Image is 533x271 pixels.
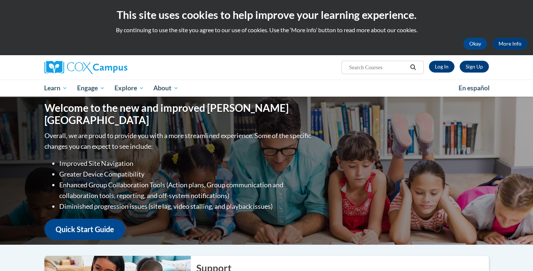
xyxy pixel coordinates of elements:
[77,84,105,93] span: Engage
[114,84,144,93] span: Explore
[72,80,110,97] a: Engage
[463,38,487,50] button: Okay
[493,38,527,50] a: More Info
[153,84,179,93] span: About
[110,80,149,97] a: Explore
[454,80,494,96] a: En español
[59,158,313,169] li: Improved Site Navigation
[348,63,407,72] input: Search Courses
[59,169,313,180] li: Greater Device Compatibility
[44,61,127,74] img: Cox Campus
[40,80,73,97] a: Learn
[59,180,313,201] li: Enhanced Group Collaboration Tools (Action plans, Group communication and collaboration tools, re...
[6,26,527,34] p: By continuing to use the site you agree to our use of cookies. Use the ‘More info’ button to read...
[33,80,500,97] div: Main menu
[59,201,313,212] li: Diminished progression issues (site lag, video stalling, and playback issues)
[44,102,313,127] h1: Welcome to the new and improved [PERSON_NAME][GEOGRAPHIC_DATA]
[407,63,419,72] button: Search
[6,7,527,22] h2: This site uses cookies to help improve your learning experience.
[44,84,67,93] span: Learn
[429,61,454,73] a: Log In
[149,80,183,97] a: About
[44,130,313,152] p: Overall, we are proud to provide you with a more streamlined experience. Some of the specific cha...
[44,61,185,74] a: Cox Campus
[460,61,489,73] a: Register
[459,84,490,92] span: En español
[44,219,125,240] a: Quick Start Guide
